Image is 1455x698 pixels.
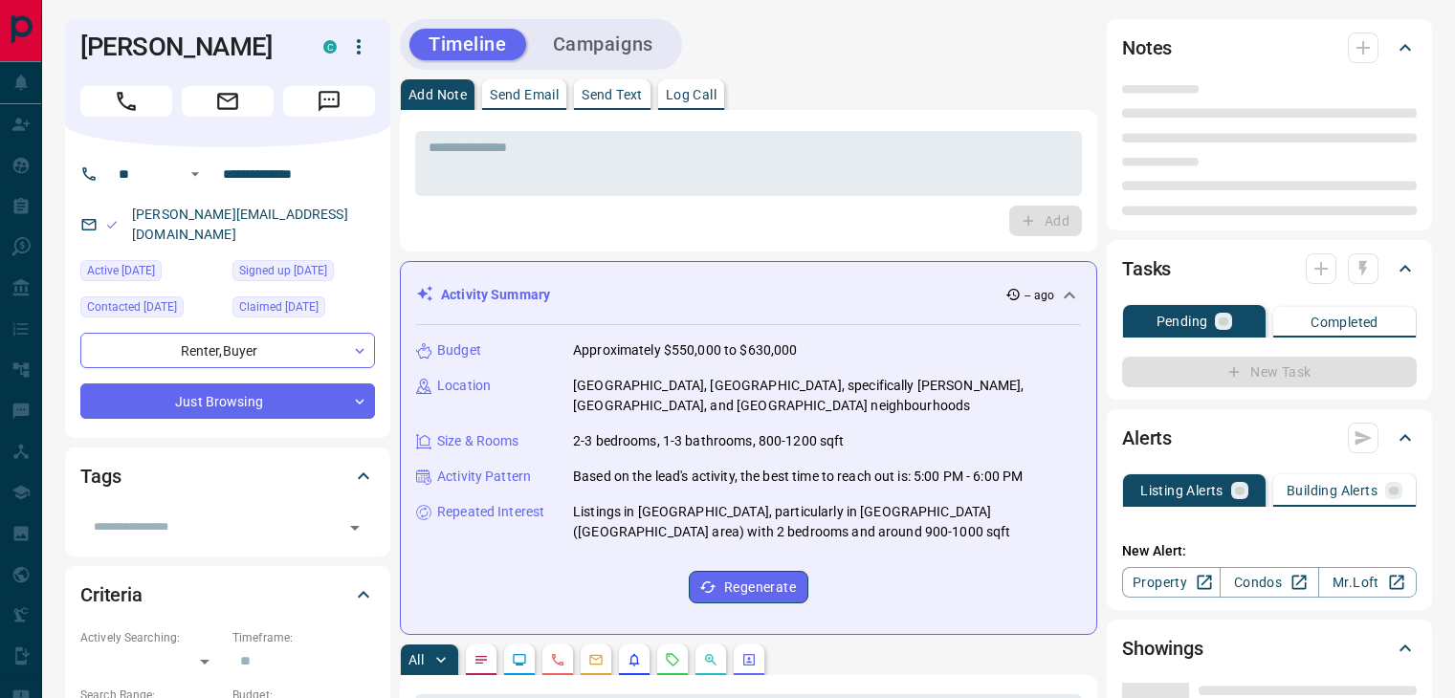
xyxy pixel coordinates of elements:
div: Criteria [80,572,375,618]
div: condos.ca [323,40,337,54]
span: Message [283,86,375,117]
h2: Tags [80,461,121,491]
button: Timeline [409,29,526,60]
h2: Tasks [1122,253,1171,284]
span: Claimed [DATE] [239,297,319,316]
p: All [408,653,424,666]
h2: Criteria [80,579,143,610]
a: Property [1122,567,1221,598]
p: Pending [1157,315,1208,328]
p: Timeframe: [232,629,375,646]
p: Actively Searching: [80,629,223,646]
h2: Notes [1122,33,1172,63]
button: Open [184,163,207,185]
span: Contacted [DATE] [87,297,177,316]
p: Listings in [GEOGRAPHIC_DATA], particularly in [GEOGRAPHIC_DATA] ([GEOGRAPHIC_DATA] area) with 2 ... [573,502,1081,542]
a: [PERSON_NAME][EMAIL_ADDRESS][DOMAIN_NAME] [132,207,348,242]
div: Notes [1122,25,1417,71]
h2: Alerts [1122,423,1172,453]
button: Campaigns [534,29,672,60]
button: Regenerate [689,571,808,603]
svg: Notes [474,652,489,667]
a: Condos [1220,567,1318,598]
svg: Email Valid [105,218,119,231]
div: Tue Sep 09 2025 [80,260,223,287]
p: Add Note [408,88,467,101]
div: Thu Sep 11 2025 [232,296,375,323]
span: Email [182,86,274,117]
span: Call [80,86,172,117]
h1: [PERSON_NAME] [80,32,295,62]
p: Listing Alerts [1140,484,1224,497]
div: Activity Summary-- ago [416,277,1081,313]
p: Size & Rooms [437,431,519,451]
p: 2-3 bedrooms, 1-3 bathrooms, 800-1200 sqft [573,431,845,451]
div: Alerts [1122,415,1417,461]
div: Tags [80,453,375,499]
div: Showings [1122,625,1417,671]
svg: Lead Browsing Activity [512,652,527,667]
svg: Requests [665,652,680,667]
svg: Emails [588,652,604,667]
p: Log Call [666,88,716,101]
p: Location [437,376,491,396]
button: Open [342,514,368,541]
p: Activity Summary [441,285,550,305]
div: Mon May 11 2020 [232,260,375,287]
p: Send Email [490,88,559,101]
span: Signed up [DATE] [239,261,327,280]
p: Budget [437,340,481,360]
svg: Calls [550,652,565,667]
p: Approximately $550,000 to $630,000 [573,340,797,360]
a: Mr.Loft [1318,567,1417,598]
p: Based on the lead's activity, the best time to reach out is: 5:00 PM - 6:00 PM [573,467,1023,487]
div: Just Browsing [80,383,375,419]
p: -- ago [1025,287,1054,304]
svg: Opportunities [703,652,718,667]
div: Renter , Buyer [80,333,375,368]
div: Tasks [1122,246,1417,292]
p: Send Text [582,88,643,101]
p: Activity Pattern [437,467,531,487]
p: Completed [1311,316,1378,329]
span: Active [DATE] [87,261,155,280]
h2: Showings [1122,633,1203,664]
p: New Alert: [1122,541,1417,561]
p: [GEOGRAPHIC_DATA], [GEOGRAPHIC_DATA], specifically [PERSON_NAME], [GEOGRAPHIC_DATA], and [GEOGRAP... [573,376,1081,416]
svg: Agent Actions [741,652,757,667]
p: Building Alerts [1287,484,1378,497]
p: Repeated Interest [437,502,544,522]
div: Thu Sep 11 2025 [80,296,223,323]
svg: Listing Alerts [627,652,642,667]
